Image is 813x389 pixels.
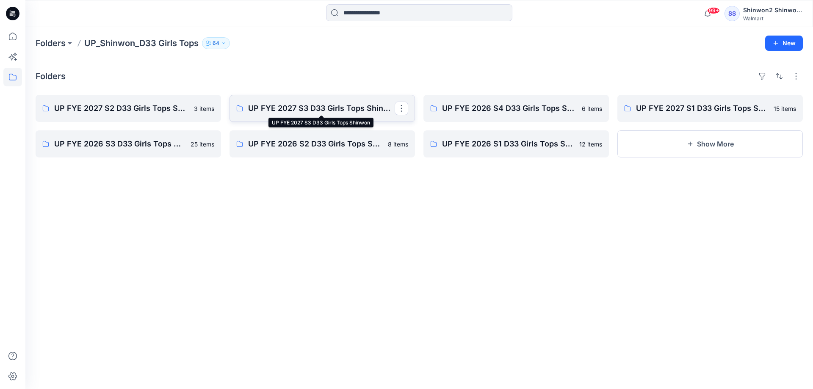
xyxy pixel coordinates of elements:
p: 12 items [579,140,602,149]
p: UP FYE 2026 S3 D33 Girls Tops Shinwon [54,138,185,150]
p: 25 items [191,140,214,149]
p: 3 items [194,104,214,113]
div: SS [725,6,740,21]
h4: Folders [36,71,66,81]
p: UP FYE 2026 S2 D33 Girls Tops Shinwon [248,138,383,150]
p: UP FYE 2026 S4 D33 Girls Tops Shinwon [442,102,577,114]
a: UP FYE 2026 S2 D33 Girls Tops Shinwon8 items [230,130,415,157]
p: UP FYE 2027 S3 D33 Girls Tops Shinwon [248,102,395,114]
a: UP FYE 2026 S4 D33 Girls Tops Shinwon6 items [423,95,609,122]
button: Show More [617,130,803,157]
p: UP FYE 2027 S1 D33 Girls Tops Shinwon [636,102,769,114]
div: Shinwon2 Shinwon2 [743,5,802,15]
p: UP FYE 2027 S2 D33 Girls Tops Shinwon [54,102,189,114]
button: 64 [202,37,230,49]
div: Walmart [743,15,802,22]
button: New [765,36,803,51]
p: 15 items [774,104,796,113]
a: UP FYE 2026 S1 D33 Girls Tops Shinwon12 items [423,130,609,157]
span: 99+ [707,7,720,14]
a: UP FYE 2027 S1 D33 Girls Tops Shinwon15 items [617,95,803,122]
p: 64 [213,39,219,48]
a: UP FYE 2026 S3 D33 Girls Tops Shinwon25 items [36,130,221,157]
a: UP FYE 2027 S2 D33 Girls Tops Shinwon3 items [36,95,221,122]
p: UP_Shinwon_D33 Girls Tops [84,37,199,49]
p: 6 items [582,104,602,113]
p: UP FYE 2026 S1 D33 Girls Tops Shinwon [442,138,574,150]
p: 8 items [388,140,408,149]
a: Folders [36,37,66,49]
a: UP FYE 2027 S3 D33 Girls Tops Shinwon [230,95,415,122]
